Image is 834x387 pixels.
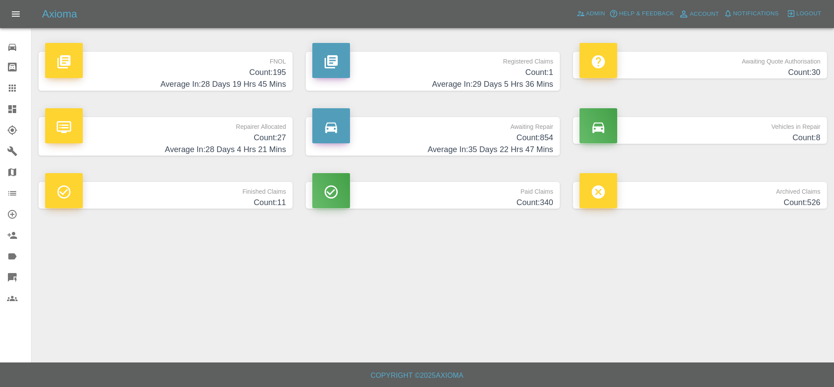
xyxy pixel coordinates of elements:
button: Open drawer [5,4,26,25]
a: Archived ClaimsCount:526 [573,182,827,209]
h6: Copyright © 2025 Axioma [7,369,827,382]
p: FNOL [45,52,286,67]
a: Repairer AllocatedCount:27Average In:28 Days 4 Hrs 21 Mins [39,117,293,156]
span: Help & Feedback [619,9,674,19]
h5: Axioma [42,7,77,21]
span: Admin [586,9,605,19]
p: Paid Claims [312,182,553,197]
a: Admin [574,7,608,21]
h4: Average In: 35 Days 22 Hrs 47 Mins [312,144,553,156]
button: Logout [785,7,823,21]
button: Help & Feedback [607,7,676,21]
h4: Count: 195 [45,67,286,78]
h4: Count: 11 [45,197,286,209]
h4: Average In: 29 Days 5 Hrs 36 Mins [312,78,553,90]
a: Vehicles in RepairCount:8 [573,117,827,144]
p: Awaiting Quote Authorisation [580,52,820,67]
h4: Average In: 28 Days 4 Hrs 21 Mins [45,144,286,156]
span: Logout [796,9,821,19]
span: Account [690,9,719,19]
a: Awaiting RepairCount:854Average In:35 Days 22 Hrs 47 Mins [306,117,560,156]
h4: Average In: 28 Days 19 Hrs 45 Mins [45,78,286,90]
a: Awaiting Quote AuthorisationCount:30 [573,52,827,78]
h4: Count: 340 [312,197,553,209]
h4: Count: 27 [45,132,286,144]
p: Repairer Allocated [45,117,286,132]
h4: Count: 854 [312,132,553,144]
p: Archived Claims [580,182,820,197]
span: Notifications [733,9,779,19]
p: Awaiting Repair [312,117,553,132]
p: Finished Claims [45,182,286,197]
a: FNOLCount:195Average In:28 Days 19 Hrs 45 Mins [39,52,293,91]
p: Registered Claims [312,52,553,67]
h4: Count: 1 [312,67,553,78]
h4: Count: 30 [580,67,820,78]
h4: Count: 526 [580,197,820,209]
button: Notifications [721,7,781,21]
a: Account [676,7,721,21]
a: Finished ClaimsCount:11 [39,182,293,209]
p: Vehicles in Repair [580,117,820,132]
a: Paid ClaimsCount:340 [306,182,560,209]
h4: Count: 8 [580,132,820,144]
a: Registered ClaimsCount:1Average In:29 Days 5 Hrs 36 Mins [306,52,560,91]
